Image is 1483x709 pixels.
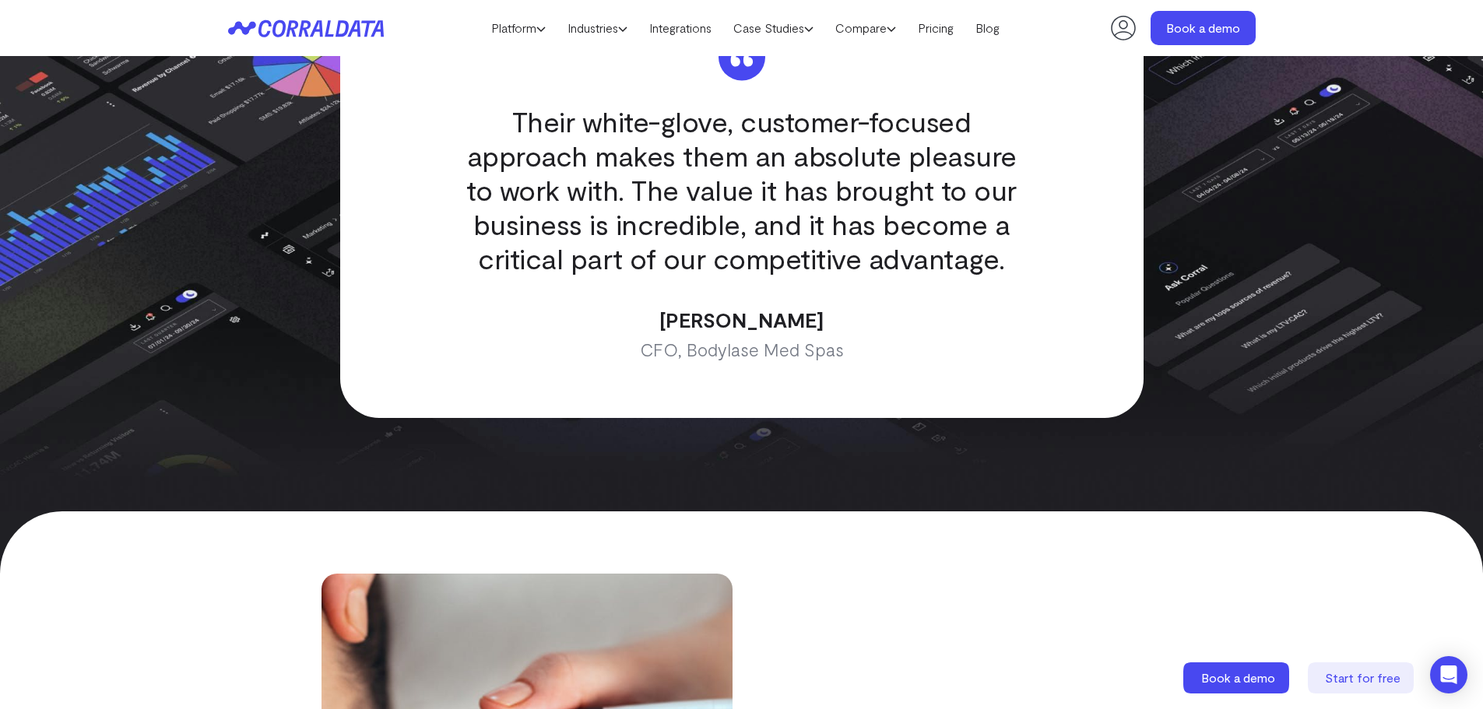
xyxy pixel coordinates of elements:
[824,16,907,40] a: Compare
[722,16,824,40] a: Case Studies
[1151,11,1256,45] a: Book a demo
[1325,670,1400,685] span: Start for free
[451,307,1031,332] p: [PERSON_NAME]
[480,16,557,40] a: Platform
[1430,656,1467,693] div: Open Intercom Messenger
[451,335,1031,363] p: CFO, Bodylase Med Spas
[907,16,965,40] a: Pricing
[1183,662,1292,693] a: Book a demo
[6,23,243,142] iframe: profile
[965,16,1010,40] a: Blog
[1308,662,1417,693] a: Start for free
[557,16,638,40] a: Industries
[1201,670,1275,685] span: Book a demo
[451,104,1031,276] q: Their white-glove, customer-focused approach makes them an absolute pleasure to work with. The va...
[638,16,722,40] a: Integrations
